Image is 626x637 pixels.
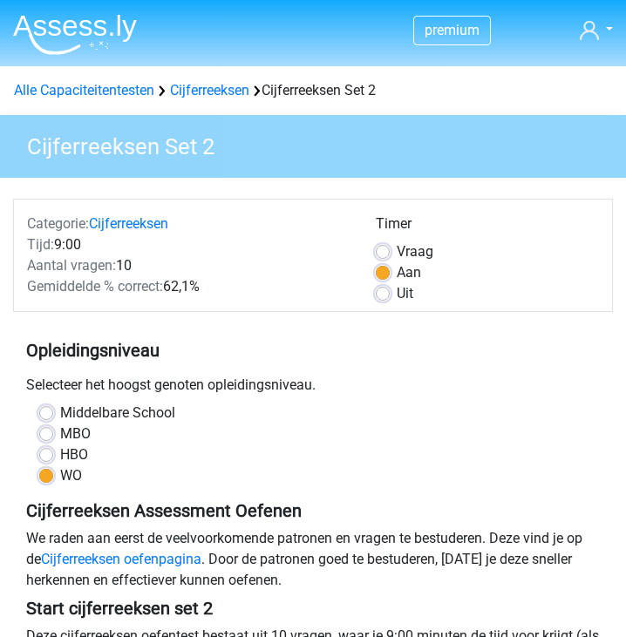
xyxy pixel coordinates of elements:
[26,500,600,521] h5: Cijferreeksen Assessment Oefenen
[60,403,175,424] label: Middelbare School
[13,528,613,598] div: We raden aan eerst de veelvoorkomende patronen en vragen te bestuderen. Deze vind je op de . Door...
[397,283,413,304] label: Uit
[425,22,480,38] span: premium
[60,444,88,465] label: HBO
[60,424,91,444] label: MBO
[27,278,163,295] span: Gemiddelde % correct:
[14,234,363,255] div: 9:00
[41,551,201,567] a: Cijferreeksen oefenpagina
[27,257,116,274] span: Aantal vragen:
[26,598,600,619] h5: Start cijferreeksen set 2
[170,82,249,98] a: Cijferreeksen
[376,213,599,241] div: Timer
[7,80,619,101] div: Cijferreeksen Set 2
[13,14,137,55] img: Assessly
[14,255,363,276] div: 10
[26,333,600,368] h5: Opleidingsniveau
[397,241,433,262] label: Vraag
[14,82,154,98] a: Alle Capaciteitentesten
[27,236,54,253] span: Tijd:
[397,262,421,283] label: Aan
[14,276,363,297] div: 62,1%
[13,375,613,403] div: Selecteer het hoogst genoten opleidingsniveau.
[60,465,82,486] label: WO
[89,215,168,232] a: Cijferreeksen
[27,215,89,232] span: Categorie:
[414,18,490,42] a: premium
[20,126,613,160] h3: Cijferreeksen Set 2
